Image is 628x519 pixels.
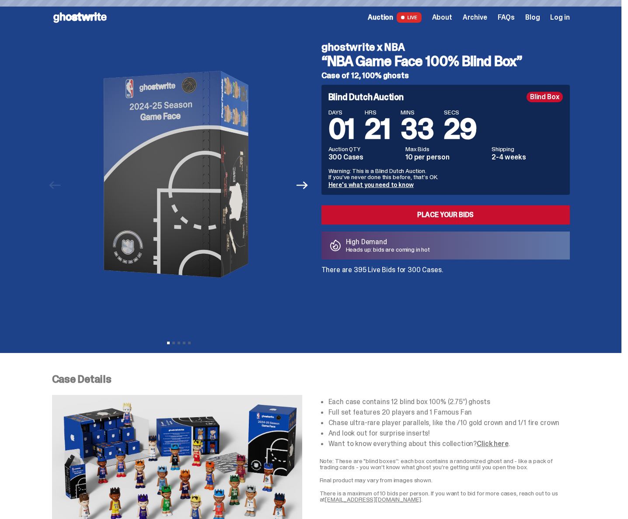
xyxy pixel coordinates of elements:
[293,176,312,195] button: Next
[172,342,175,344] button: View slide 2
[328,430,570,437] li: And look out for surprise inserts!
[328,440,570,447] li: Want to know everything about this collection? .
[188,342,191,344] button: View slide 5
[527,92,563,102] div: Blind Box
[320,477,570,483] p: Final product may vary from images shown.
[365,109,390,115] span: HRS
[368,12,421,23] a: Auction LIVE
[328,409,570,416] li: Full set features 20 players and 1 Famous Fan
[328,146,401,152] dt: Auction QTY
[321,266,570,273] p: There are 395 Live Bids for 300 Cases.
[432,14,452,21] a: About
[492,154,563,161] dd: 2-4 weeks
[67,35,290,314] img: NBA-Hero-1.png
[444,109,477,115] span: SECS
[401,109,433,115] span: MINS
[328,111,355,147] span: 01
[320,458,570,470] p: Note: These are "blind boxes”: each box contains a randomized ghost and - like a pack of trading ...
[328,154,401,161] dd: 300 Cases
[368,14,393,21] span: Auction
[346,239,430,246] p: High Demand
[328,168,563,180] p: Warning: This is a Blind Dutch Auction. If you’ve never done this before, that’s OK.
[321,42,570,52] h4: ghostwrite x NBA
[178,342,180,344] button: View slide 3
[405,146,486,152] dt: Max Bids
[328,109,355,115] span: DAYS
[52,374,570,384] p: Case Details
[328,398,570,405] li: Each case contains 12 blind box 100% (2.75”) ghosts
[321,205,570,225] a: Place your Bids
[328,93,404,101] h4: Blind Dutch Auction
[167,342,170,344] button: View slide 1
[325,495,421,503] a: [EMAIL_ADDRESS][DOMAIN_NAME]
[477,439,508,448] a: Click here
[525,14,540,21] a: Blog
[365,111,390,147] span: 21
[405,154,486,161] dd: 10 per person
[498,14,515,21] a: FAQs
[397,12,422,23] span: LIVE
[550,14,569,21] a: Log in
[444,111,477,147] span: 29
[183,342,185,344] button: View slide 4
[321,54,570,68] h3: “NBA Game Face 100% Blind Box”
[328,419,570,426] li: Chase ultra-rare player parallels, like the /10 gold crown and 1/1 fire crown
[320,490,570,502] p: There is a maximum of 10 bids per person. If you want to bid for more cases, reach out to us at .
[346,246,430,253] p: Heads up: bids are coming in hot
[463,14,487,21] a: Archive
[401,111,433,147] span: 33
[492,146,563,152] dt: Shipping
[321,72,570,80] h5: Case of 12, 100% ghosts
[328,181,414,189] a: Here's what you need to know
